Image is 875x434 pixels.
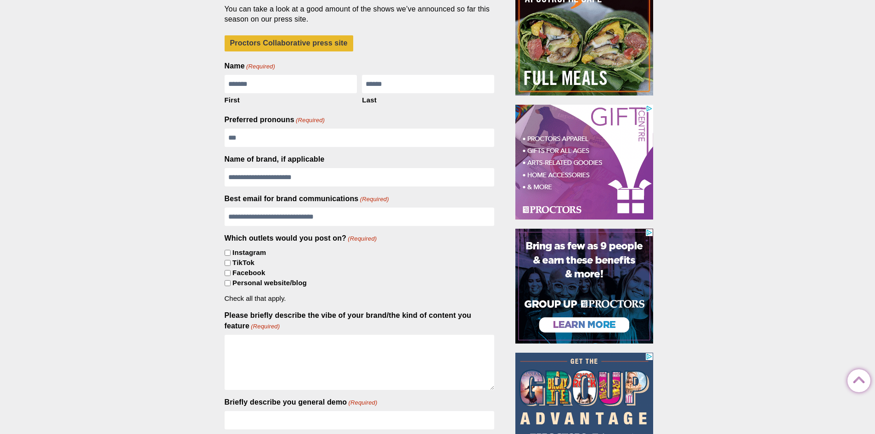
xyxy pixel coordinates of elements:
[225,194,389,204] label: Best email for brand communications
[232,278,307,288] label: Personal website/blog
[295,116,325,124] span: (Required)
[225,397,378,407] label: Briefly describe you general demo
[250,322,280,331] span: (Required)
[347,235,377,243] span: (Required)
[225,288,495,304] div: Check all that apply.
[232,268,265,278] label: Facebook
[515,229,653,344] iframe: Advertisement
[359,195,389,203] span: (Required)
[225,233,377,243] legend: Which outlets would you post on?
[225,4,495,24] p: You can take a look at a good amount of the shows we’ve announced so far this season on our press...
[225,115,325,125] label: Preferred pronouns
[232,248,266,258] label: Instagram
[232,258,254,268] label: TikTok
[362,93,494,105] label: Last
[847,370,866,388] a: Back to Top
[225,93,357,105] label: First
[348,399,378,407] span: (Required)
[225,61,275,71] legend: Name
[225,35,353,51] a: Proctors Collaborative press site
[245,62,275,71] span: (Required)
[225,310,495,331] label: Please briefly describe the vibe of your brand/the kind of content you feature
[515,105,653,220] iframe: Advertisement
[225,154,325,164] label: Name of brand, if applicable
